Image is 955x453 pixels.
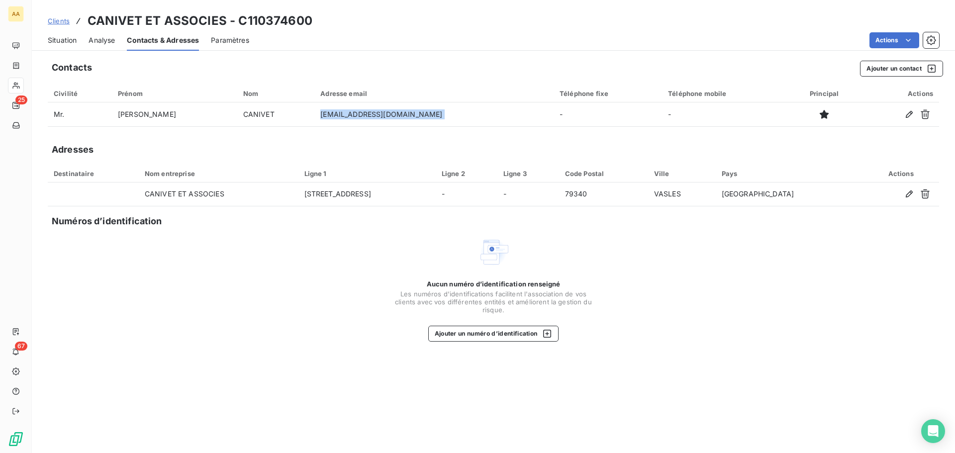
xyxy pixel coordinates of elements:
[436,182,497,206] td: -
[48,102,112,126] td: Mr.
[8,431,24,447] img: Logo LeanPay
[654,170,710,178] div: Ville
[554,102,662,126] td: -
[127,35,199,45] span: Contacts & Adresses
[118,90,231,97] div: Prénom
[428,326,559,342] button: Ajouter un numéro d’identification
[48,35,77,45] span: Situation
[560,90,656,97] div: Téléphone fixe
[88,12,312,30] h3: CANIVET ET ASSOCIES - C110374600
[48,16,70,26] a: Clients
[427,280,561,288] span: Aucun numéro d’identification renseigné
[145,170,292,178] div: Nom entreprise
[794,90,855,97] div: Principal
[869,32,919,48] button: Actions
[860,61,943,77] button: Ajouter un contact
[8,6,24,22] div: AA
[662,102,788,126] td: -
[868,170,933,178] div: Actions
[112,102,237,126] td: [PERSON_NAME]
[15,342,27,351] span: 67
[320,90,548,97] div: Adresse email
[52,214,162,228] h5: Numéros d’identification
[89,35,115,45] span: Analyse
[565,170,642,178] div: Code Postal
[54,170,133,178] div: Destinataire
[314,102,554,126] td: [EMAIL_ADDRESS][DOMAIN_NAME]
[54,90,106,97] div: Civilité
[243,90,309,97] div: Nom
[48,17,70,25] span: Clients
[442,170,491,178] div: Ligne 2
[477,236,509,268] img: Empty state
[867,90,933,97] div: Actions
[211,35,249,45] span: Paramètres
[648,182,716,206] td: VASLES
[237,102,315,126] td: CANIVET
[668,90,782,97] div: Téléphone mobile
[497,182,559,206] td: -
[921,419,945,443] div: Open Intercom Messenger
[298,182,436,206] td: [STREET_ADDRESS]
[559,182,648,206] td: 79340
[15,95,27,104] span: 25
[52,61,92,75] h5: Contacts
[722,170,857,178] div: Pays
[139,182,298,206] td: CANIVET ET ASSOCIES
[52,143,94,157] h5: Adresses
[716,182,863,206] td: [GEOGRAPHIC_DATA]
[304,170,430,178] div: Ligne 1
[503,170,553,178] div: Ligne 3
[394,290,593,314] span: Les numéros d'identifications facilitent l'association de vos clients avec vos différentes entité...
